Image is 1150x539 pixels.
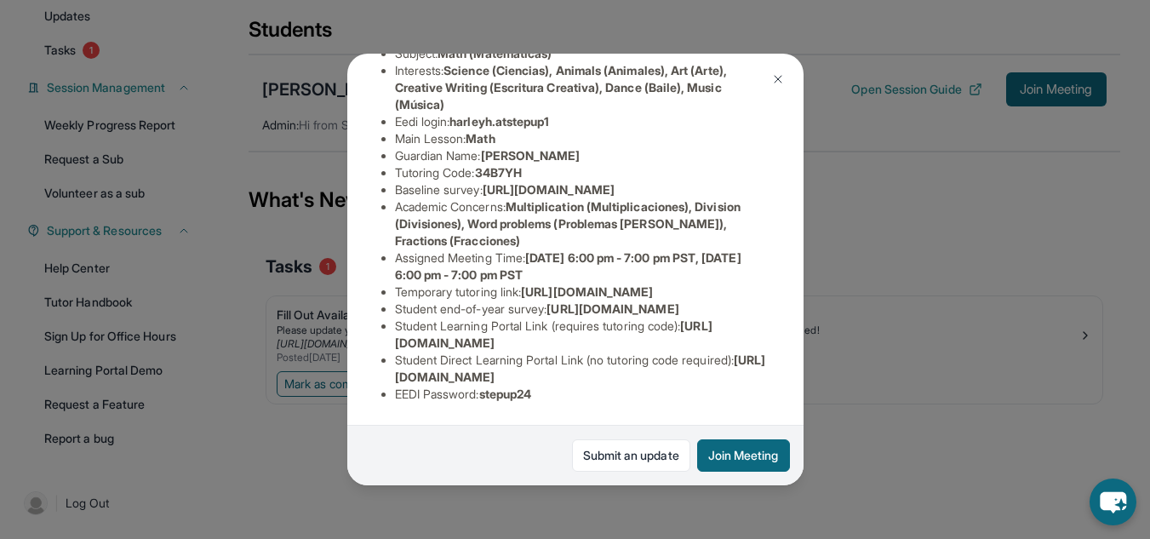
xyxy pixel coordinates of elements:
[395,250,741,282] span: [DATE] 6:00 pm - 7:00 pm PST, [DATE] 6:00 pm - 7:00 pm PST
[481,148,581,163] span: [PERSON_NAME]
[395,199,741,248] span: Multiplication (Multiplicaciones), Division (Divisiones), Word problems (Problemas [PERSON_NAME])...
[395,249,770,284] li: Assigned Meeting Time :
[572,439,690,472] a: Submit an update
[395,63,727,112] span: Science (Ciencias), Animals (Animales), Art (Arte), Creative Writing (Escritura Creativa), Dance ...
[395,164,770,181] li: Tutoring Code :
[395,284,770,301] li: Temporary tutoring link :
[466,131,495,146] span: Math
[395,352,770,386] li: Student Direct Learning Portal Link (no tutoring code required) :
[395,181,770,198] li: Baseline survey :
[395,301,770,318] li: Student end-of-year survey :
[438,46,552,60] span: Math (Matemáticas)
[395,147,770,164] li: Guardian Name :
[395,198,770,249] li: Academic Concerns :
[521,284,653,299] span: [URL][DOMAIN_NAME]
[395,113,770,130] li: Eedi login :
[483,182,615,197] span: [URL][DOMAIN_NAME]
[395,45,770,62] li: Subject :
[395,130,770,147] li: Main Lesson :
[697,439,790,472] button: Join Meeting
[1090,479,1136,525] button: chat-button
[475,165,522,180] span: 34B7YH
[546,301,678,316] span: [URL][DOMAIN_NAME]
[395,386,770,403] li: EEDI Password :
[449,114,549,129] span: harleyh.atstepup1
[771,72,785,86] img: Close Icon
[479,387,532,401] span: stepup24
[395,318,770,352] li: Student Learning Portal Link (requires tutoring code) :
[395,62,770,113] li: Interests :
